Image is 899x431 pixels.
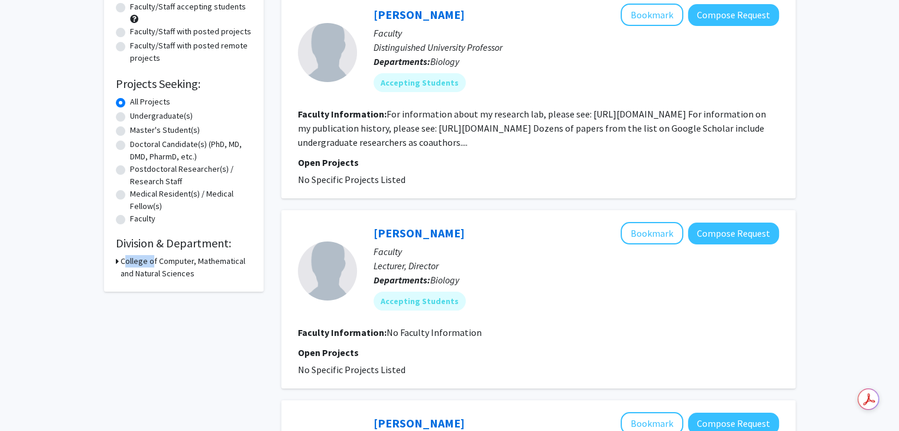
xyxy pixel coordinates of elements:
span: Biology [430,274,459,286]
span: No Specific Projects Listed [298,174,405,185]
button: Add Nicholas Fletcher to Bookmarks [621,222,683,244]
button: Compose Request to Nicholas Fletcher [688,223,779,244]
label: Medical Resident(s) / Medical Fellow(s) [130,188,252,213]
b: Departments: [374,55,430,67]
button: Compose Request to William Fagan [688,4,779,26]
p: Faculty [374,244,779,259]
mat-chip: Accepting Students [374,292,466,311]
label: Master's Student(s) [130,124,200,136]
button: Add William Fagan to Bookmarks [621,4,683,26]
h2: Division & Department: [116,236,252,250]
label: Faculty/Staff with posted projects [130,25,251,38]
fg-read-more: For information about my research lab, please see: [URL][DOMAIN_NAME] For information on my publi... [298,108,766,148]
p: Faculty [374,26,779,40]
h3: College of Computer, Mathematical and Natural Sciences [121,255,252,280]
b: Faculty Information: [298,108,387,120]
label: All Projects [130,96,170,108]
p: Open Projects [298,155,779,169]
p: Open Projects [298,345,779,360]
h2: Projects Seeking: [116,77,252,91]
label: Doctoral Candidate(s) (PhD, MD, DMD, PharmD, etc.) [130,138,252,163]
b: Departments: [374,274,430,286]
a: [PERSON_NAME] [374,416,465,430]
label: Faculty/Staff with posted remote projects [130,40,252,64]
p: Lecturer, Director [374,259,779,273]
span: No Specific Projects Listed [298,364,405,376]
label: Faculty/Staff accepting students [130,1,246,13]
label: Postdoctoral Researcher(s) / Research Staff [130,163,252,188]
b: Faculty Information: [298,326,387,338]
span: Biology [430,55,459,67]
a: [PERSON_NAME] [374,7,465,22]
label: Faculty [130,213,155,225]
p: Distinguished University Professor [374,40,779,54]
label: Undergraduate(s) [130,110,193,122]
a: [PERSON_NAME] [374,226,465,240]
iframe: Chat [9,378,50,422]
span: No Faculty Information [387,326,482,338]
mat-chip: Accepting Students [374,73,466,92]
